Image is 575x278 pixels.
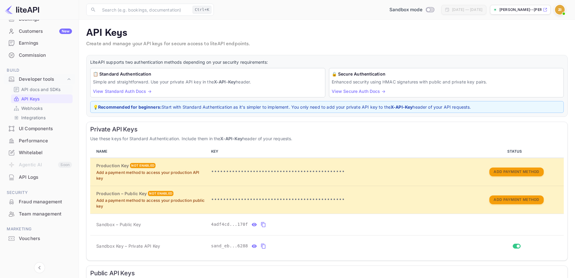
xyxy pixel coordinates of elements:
[211,221,248,228] span: 4adf4cd...170f
[19,137,72,144] div: Performance
[489,168,543,176] button: Add Payment Method
[98,4,190,16] input: Search (e.g. bookings, documentation)
[4,233,75,244] a: Vouchers
[11,104,73,113] div: Webhooks
[4,147,75,159] div: Whitelabel
[4,226,75,232] span: Marketing
[4,74,75,85] div: Developer tools
[13,86,70,93] a: API docs and SDKs
[13,114,70,121] a: Integrations
[332,71,561,77] h6: 🔒 Secure Authentication
[214,79,236,84] strong: X-API-Key
[489,169,543,174] a: Add Payment Method
[5,5,39,15] img: LiteAPI logo
[90,145,564,257] table: private api keys table
[4,233,75,245] div: Vouchers
[34,262,45,273] button: Collapse navigation
[4,123,75,134] a: UI Components
[19,149,72,156] div: Whitelabel
[332,79,561,85] p: Enhanced security using HMAC signatures with public and private key pairs.
[93,89,152,94] a: View Standard Auth Docs →
[93,79,323,85] p: Simple and straightforward. Use your private API key in the header.
[4,13,75,25] a: Bookings
[211,196,467,203] p: •••••••••••••••••••••••••••••••••••••••••••••
[21,86,61,93] p: API docs and SDKs
[19,174,72,181] div: API Logs
[4,196,75,207] a: Fraud management
[489,197,543,202] a: Add Payment Method
[21,114,46,121] p: Integrations
[4,37,75,49] a: Earnings
[86,27,568,39] p: API Keys
[4,123,75,135] div: UI Components
[86,40,568,48] p: Create and manage your API keys for secure access to liteAPI endpoints.
[4,67,75,74] span: Build
[13,105,70,111] a: Webhooks
[21,105,43,111] p: Webhooks
[21,96,40,102] p: API Keys
[90,135,564,142] p: Use these keys for Standard Authentication. Include them in the header of your requests.
[4,171,75,183] a: API Logs
[19,198,72,205] div: Fraud management
[209,145,469,158] th: KEY
[98,104,162,110] strong: Recommended for beginners:
[332,89,385,94] a: View Secure Auth Docs →
[19,40,72,47] div: Earnings
[211,243,248,249] span: sand_eb...6288
[90,145,209,158] th: NAME
[90,270,564,277] h6: Public API Keys
[93,71,323,77] h6: 📋 Standard Authentication
[4,135,75,146] a: Performance
[387,6,436,13] div: Switch to Production mode
[555,5,565,15] img: Zev Isakov
[96,198,206,209] p: Add a payment method to access your production public key
[389,6,423,13] span: Sandbox mode
[4,147,75,158] a: Whitelabel
[11,113,73,122] div: Integrations
[11,85,73,94] div: API docs and SDKs
[19,211,72,218] div: Team management
[96,221,141,228] span: Sandbox – Public Key
[19,52,72,59] div: Commission
[452,7,482,12] div: [DATE] — [DATE]
[4,49,75,61] a: Commission
[13,96,70,102] a: API Keys
[90,126,564,133] h6: Private API Keys
[90,59,564,66] p: LiteAPI supports two authentication methods depending on your security requirements:
[489,195,543,204] button: Add Payment Method
[469,145,564,158] th: STATUS
[19,28,72,35] div: Customers
[130,163,156,168] div: Not enabled
[193,6,211,14] div: Ctrl+K
[391,104,412,110] strong: X-API-Key
[211,168,467,175] p: •••••••••••••••••••••••••••••••••••••••••••••
[96,162,129,169] h6: Production Key
[4,135,75,147] div: Performance
[96,190,147,197] h6: Production – Public Key
[19,235,72,242] div: Vouchers
[220,136,242,141] strong: X-API-Key
[4,196,75,208] div: Fraud management
[499,7,542,12] p: [PERSON_NAME]--[PERSON_NAME]-.nuitee.link
[19,76,66,83] div: Developer tools
[4,189,75,196] span: Security
[4,25,75,37] a: CustomersNew
[4,208,75,219] a: Team management
[4,208,75,220] div: Team management
[96,170,206,181] p: Add a payment method to access your production API key
[148,191,173,196] div: Not enabled
[19,125,72,132] div: UI Components
[93,104,561,110] p: 💡 Start with Standard Authentication as it's simpler to implement. You only need to add your priv...
[59,29,72,34] div: New
[11,94,73,103] div: API Keys
[90,235,209,257] td: Sandbox Key – Private API Key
